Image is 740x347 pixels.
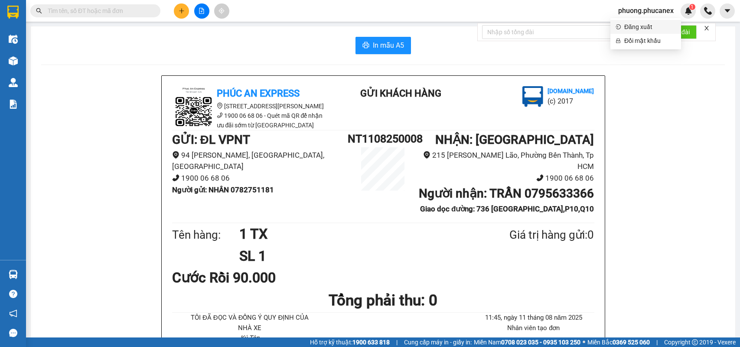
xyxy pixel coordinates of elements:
[172,111,328,130] li: 1900 06 68 06 - Quét mã QR để nhận ưu đãi sớm từ [GEOGRAPHIC_DATA]
[720,3,735,19] button: caret-down
[473,323,594,334] li: Nhân viên tạo đơn
[360,88,441,99] b: Gửi khách hàng
[9,35,18,44] img: warehouse-icon
[624,22,676,32] span: Đăng xuất
[199,8,205,14] span: file-add
[482,25,634,39] input: Nhập số tổng đài
[172,226,240,244] div: Tên hàng:
[418,149,594,172] li: 215 [PERSON_NAME] Lão, Phường Bến Thành, Tp HCM
[172,172,348,184] li: 1900 06 68 06
[9,329,17,337] span: message
[218,8,225,14] span: aim
[522,86,543,107] img: logo.jpg
[587,337,650,347] span: Miền Bắc
[616,24,621,29] span: login
[396,337,398,347] span: |
[179,8,185,14] span: plus
[174,3,189,19] button: plus
[214,3,229,19] button: aim
[189,313,310,333] li: TÔI ĐÃ ĐỌC VÀ ĐỒNG Ý QUY ĐỊNH CỦA NHÀ XE
[9,100,18,109] img: solution-icon
[239,245,467,267] h1: SL 1
[656,337,658,347] span: |
[611,5,681,16] span: phuong.phucanex
[501,339,580,346] strong: 0708 023 035 - 0935 103 250
[48,6,150,16] input: Tìm tên, số ĐT hoặc mã đơn
[172,267,311,289] div: Cước Rồi 90.000
[194,3,209,19] button: file-add
[474,337,580,347] span: Miền Nam
[704,25,710,31] span: close
[362,42,369,50] span: printer
[423,151,430,159] span: environment
[355,37,411,54] button: printerIn mẫu A5
[724,7,731,15] span: caret-down
[692,339,698,345] span: copyright
[239,223,467,245] h1: 1 TX
[172,289,594,312] h1: Tổng phải thu: 0
[536,174,544,182] span: phone
[9,78,18,87] img: warehouse-icon
[348,130,418,147] h1: NT1108250008
[36,8,42,14] span: search
[310,337,390,347] span: Hỗ trợ kỹ thuật:
[217,88,300,99] b: Phúc An Express
[7,6,19,19] img: logo-vxr
[9,56,18,65] img: warehouse-icon
[172,151,179,159] span: environment
[352,339,390,346] strong: 1900 633 818
[9,270,18,279] img: warehouse-icon
[583,341,585,344] span: ⚪️
[548,96,594,107] li: (c) 2017
[172,133,250,147] b: GỬI : ĐL VPNT
[624,36,676,45] span: Đổi mật khẩu
[473,313,594,323] li: 11:45, ngày 11 tháng 08 năm 2025
[172,174,179,182] span: phone
[373,40,404,51] span: In mẫu A5
[419,186,594,201] b: Người nhận : TRẦN 0795633366
[467,226,594,244] div: Giá trị hàng gửi: 0
[704,7,712,15] img: phone-icon
[613,339,650,346] strong: 0369 525 060
[685,7,692,15] img: icon-new-feature
[240,334,259,342] i: Ký Tên
[217,112,223,118] span: phone
[616,38,621,43] span: lock
[172,101,328,111] li: [STREET_ADDRESS][PERSON_NAME]
[548,88,594,94] b: [DOMAIN_NAME]
[217,103,223,109] span: environment
[9,290,17,298] span: question-circle
[420,204,594,213] b: Giao dọc đường: 736 [GEOGRAPHIC_DATA],P10,Q10
[9,309,17,318] span: notification
[691,4,694,10] span: 1
[404,337,472,347] span: Cung cấp máy in - giấy in:
[172,86,215,130] img: logo.jpg
[172,149,348,172] li: 94 [PERSON_NAME], [GEOGRAPHIC_DATA], [GEOGRAPHIC_DATA]
[172,185,274,194] b: Người gửi : NHÂN 0782751181
[435,133,594,147] b: NHẬN : [GEOGRAPHIC_DATA]
[689,4,695,10] sup: 1
[418,172,594,184] li: 1900 06 68 06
